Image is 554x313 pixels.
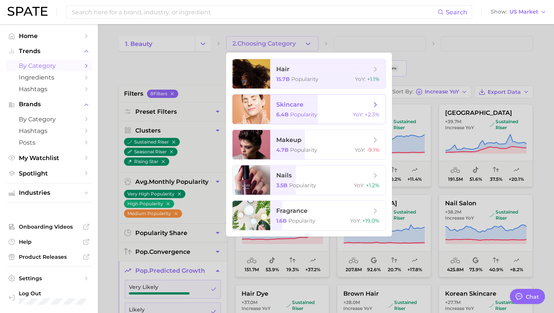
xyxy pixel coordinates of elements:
a: Hashtags [6,83,92,95]
span: Spotlight [19,170,79,177]
span: 1.6b [276,217,287,224]
span: makeup [276,136,301,144]
span: YoY : [350,217,361,224]
ul: 2.Choosing Category [226,53,392,237]
span: 6.4b [276,111,289,118]
span: nails [276,172,292,179]
span: Popularity [290,147,317,153]
span: +19.0% [362,217,380,224]
span: hair [276,66,289,73]
a: Product Releases [6,251,92,263]
span: Help [19,238,79,245]
span: 4.7b [276,147,289,153]
span: Trends [19,48,79,55]
span: -9.1% [367,147,380,153]
span: +1.2% [366,182,380,189]
span: by Category [19,62,79,69]
span: 15.7b [276,76,290,82]
a: by Category [6,113,92,125]
a: Help [6,236,92,247]
span: Settings [19,275,79,282]
a: Hashtags [6,125,92,137]
a: Home [6,30,92,42]
span: skincare [276,101,303,108]
a: Posts [6,137,92,148]
span: Search [446,9,467,16]
span: Popularity [291,76,318,82]
img: SPATE [8,7,47,16]
span: Hashtags [19,86,79,93]
a: Settings [6,273,92,284]
input: Search here for a brand, industry, or ingredient [71,6,438,18]
span: by Category [19,116,79,123]
a: Spotlight [6,168,92,179]
span: Posts [19,139,79,146]
span: Show [491,10,507,14]
a: My Watchlist [6,152,92,164]
span: +2.3% [365,111,380,118]
span: Home [19,32,79,40]
span: Onboarding Videos [19,223,79,230]
span: Popularity [290,111,317,118]
a: by Category [6,60,92,72]
span: US Market [510,10,538,14]
button: Brands [6,99,92,110]
span: +1.1% [367,76,380,82]
a: Log out. Currently logged in with e-mail mathilde@spate.nyc. [6,288,92,307]
span: Popularity [288,217,315,224]
span: My Watchlist [19,154,79,162]
a: Ingredients [6,72,92,83]
span: fragrance [276,207,308,214]
span: YoY : [353,111,363,118]
button: Industries [6,187,92,198]
span: Log Out [19,290,86,297]
span: Popularity [289,182,316,189]
span: YoY : [355,147,365,153]
span: 3.5b [276,182,288,189]
span: Product Releases [19,253,79,260]
button: ShowUS Market [489,7,548,17]
button: Trends [6,46,92,57]
span: YoY : [354,182,364,189]
span: Ingredients [19,74,79,81]
a: Onboarding Videos [6,221,92,232]
span: YoY : [355,76,366,82]
span: Industries [19,189,79,196]
span: Brands [19,101,79,108]
span: Hashtags [19,127,79,134]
